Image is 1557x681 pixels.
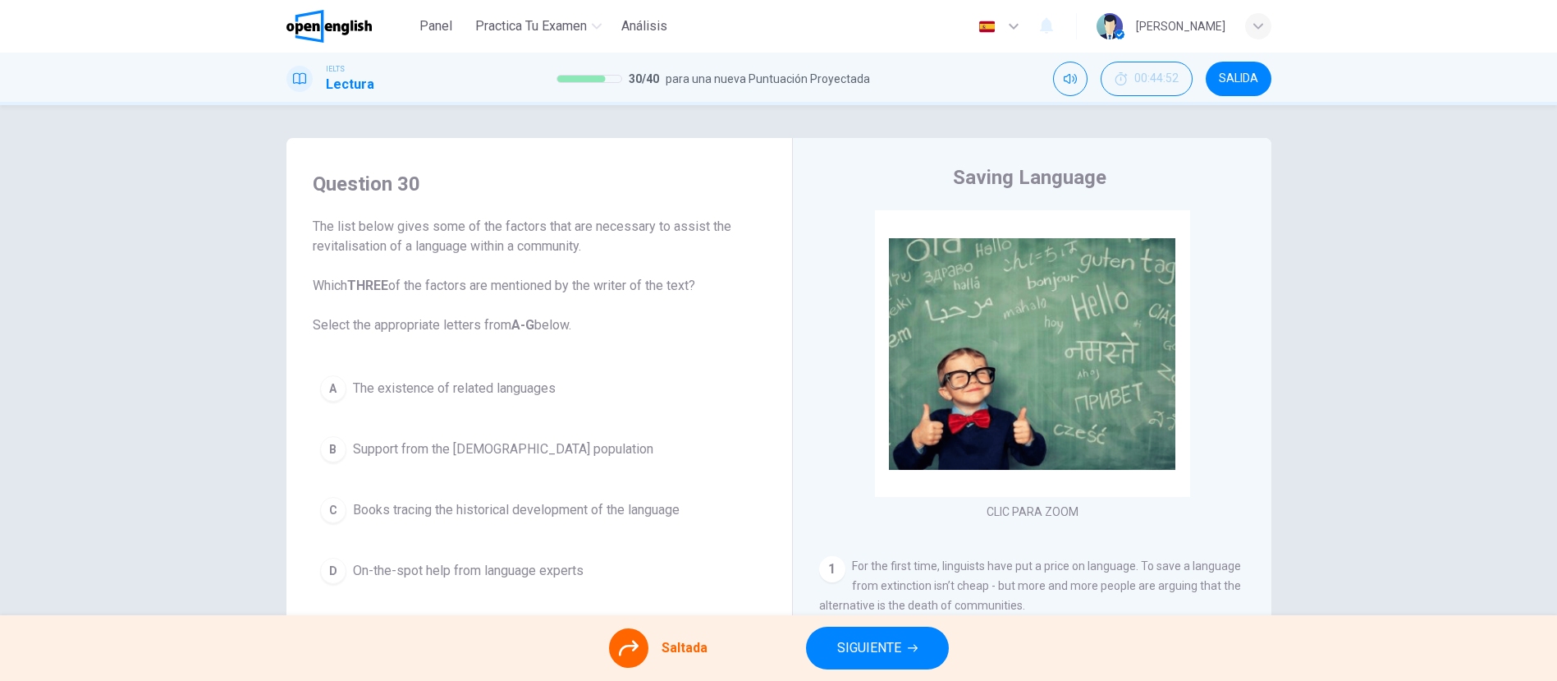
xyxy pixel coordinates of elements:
span: Panel [419,16,452,36]
h4: Question 30 [313,171,766,197]
div: Ocultar [1101,62,1193,96]
span: 30 / 40 [629,69,659,89]
span: For the first time, linguists have put a price on language. To save a language from extinction is... [819,559,1241,612]
span: para una nueva Puntuación Proyectada [666,69,870,89]
span: IELTS [326,63,345,75]
h4: Saving Language [953,164,1106,191]
button: Análisis [615,12,674,41]
h1: Lectura [326,75,374,94]
span: SIGUIENTE [837,637,901,660]
img: OpenEnglish logo [286,10,373,43]
span: The list below gives some of the factors that are necessary to assist the revitalisation of a lan... [313,217,766,335]
span: Saltada [662,638,708,658]
img: es [977,21,997,33]
b: A-G [511,317,534,333]
div: 1 [819,556,845,582]
span: Análisis [621,16,667,36]
div: Silenciar [1053,62,1088,96]
img: Profile picture [1097,13,1123,39]
b: THREE [347,278,388,293]
button: Practica tu examen [469,12,608,41]
button: 00:44:52 [1101,62,1193,96]
span: SALIDA [1219,72,1258,85]
button: SIGUIENTE [806,627,949,669]
a: OpenEnglish logo [286,10,410,43]
span: 00:44:52 [1134,72,1179,85]
div: [PERSON_NAME] [1136,16,1225,36]
span: Practica tu examen [475,16,587,36]
button: Panel [410,12,462,41]
button: SALIDA [1206,62,1271,96]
